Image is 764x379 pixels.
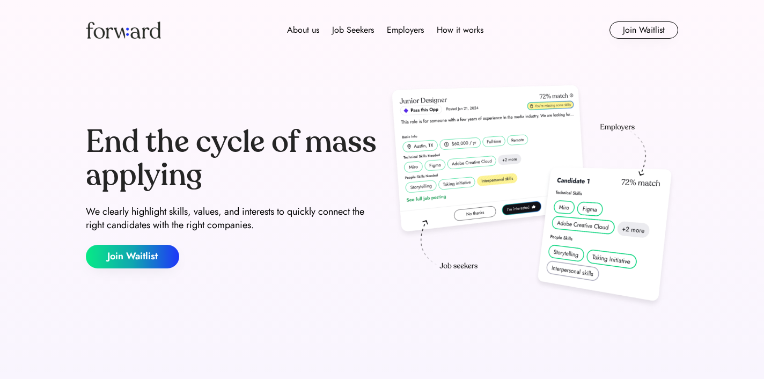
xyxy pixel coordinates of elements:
[86,21,161,39] img: Forward logo
[332,24,374,37] div: Job Seekers
[609,21,678,39] button: Join Waitlist
[386,82,678,312] img: hero-image.png
[287,24,319,37] div: About us
[387,24,424,37] div: Employers
[86,245,179,268] button: Join Waitlist
[437,24,483,37] div: How it works
[86,205,378,232] div: We clearly highlight skills, values, and interests to quickly connect the right candidates with t...
[86,126,378,192] div: End the cycle of mass applying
